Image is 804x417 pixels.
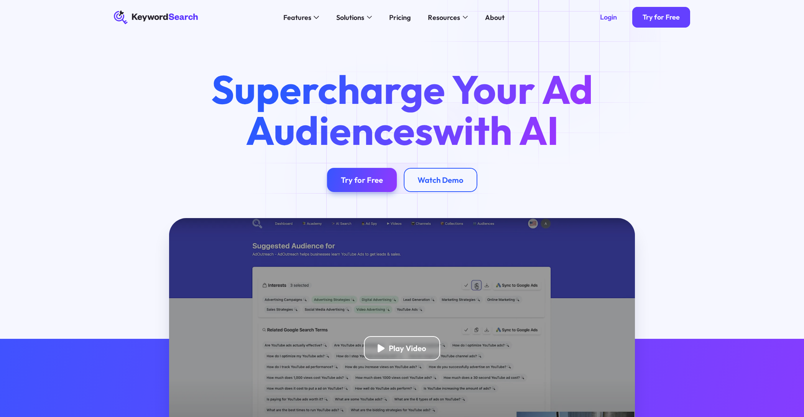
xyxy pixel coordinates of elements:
div: Resources [428,12,460,23]
div: Solutions [336,12,364,23]
a: Pricing [384,10,416,24]
div: Play Video [389,343,426,353]
h1: Supercharge Your Ad Audiences [195,69,609,151]
div: Login [600,13,617,22]
div: Try for Free [341,175,383,185]
a: About [480,10,510,24]
span: with AI [433,105,559,155]
div: Watch Demo [418,175,464,185]
a: Login [590,7,627,28]
a: Try for Free [632,7,690,28]
a: Try for Free [327,168,397,192]
div: Pricing [389,12,411,23]
div: Try for Free [643,13,680,22]
div: About [485,12,505,23]
div: Features [283,12,311,23]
